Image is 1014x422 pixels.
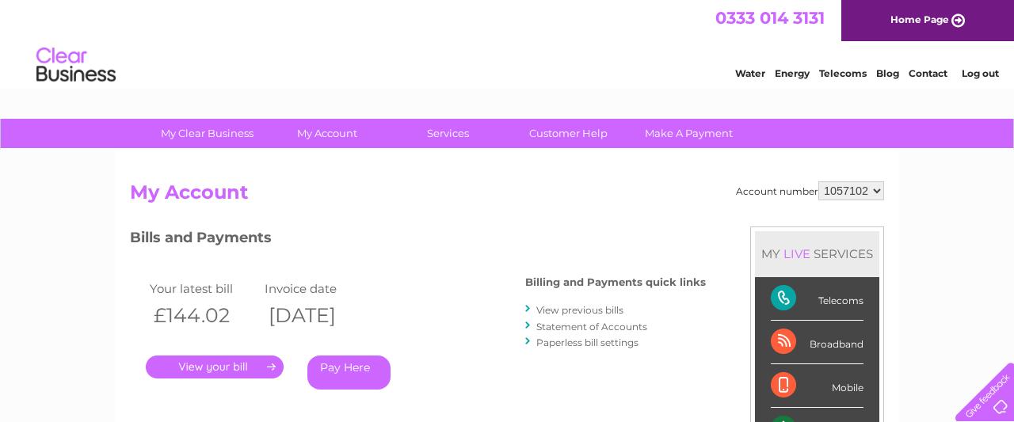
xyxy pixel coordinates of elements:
[962,67,999,79] a: Log out
[735,67,765,79] a: Water
[623,119,754,148] a: Make A Payment
[134,9,882,77] div: Clear Business is a trading name of Verastar Limited (registered in [GEOGRAPHIC_DATA] No. 3667643...
[536,336,639,348] a: Paperless bill settings
[142,119,273,148] a: My Clear Business
[771,364,863,408] div: Mobile
[146,299,261,332] th: £144.02
[503,119,634,148] a: Customer Help
[775,67,810,79] a: Energy
[36,41,116,89] img: logo.png
[383,119,513,148] a: Services
[261,278,375,299] td: Invoice date
[780,246,814,261] div: LIVE
[771,321,863,364] div: Broadband
[262,119,393,148] a: My Account
[755,231,879,276] div: MY SERVICES
[536,304,623,316] a: View previous bills
[307,355,391,390] a: Pay Here
[909,67,947,79] a: Contact
[715,8,825,28] a: 0333 014 3131
[525,276,706,288] h4: Billing and Payments quick links
[130,181,884,211] h2: My Account
[261,299,375,332] th: [DATE]
[771,277,863,321] div: Telecoms
[819,67,867,79] a: Telecoms
[876,67,899,79] a: Blog
[536,321,647,333] a: Statement of Accounts
[146,278,261,299] td: Your latest bill
[146,355,284,378] a: .
[736,181,884,200] div: Account number
[130,226,706,254] h3: Bills and Payments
